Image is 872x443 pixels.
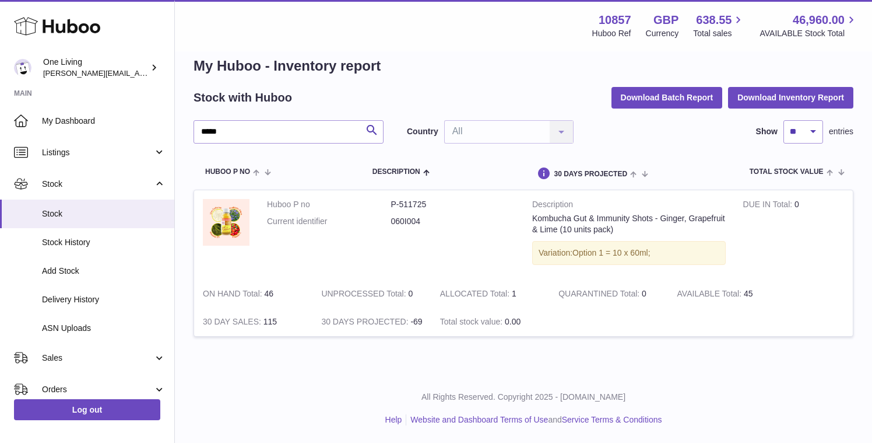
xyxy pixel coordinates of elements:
[677,289,744,301] strong: AVAILABLE Total
[653,12,678,28] strong: GBP
[693,12,745,39] a: 638.55 Total sales
[693,28,745,39] span: Total sales
[203,289,265,301] strong: ON HAND Total
[42,266,166,277] span: Add Stock
[696,12,732,28] span: 638.55
[42,294,166,305] span: Delivery History
[599,12,631,28] strong: 10857
[554,170,627,178] span: 30 DAYS PROJECTED
[431,280,550,308] td: 1
[505,317,521,326] span: 0.00
[321,317,410,329] strong: 30 DAYS PROJECTED
[407,126,438,137] label: Country
[391,216,515,227] dd: 060I004
[440,289,512,301] strong: ALLOCATED Total
[391,199,515,210] dd: P-511725
[42,116,166,127] span: My Dashboard
[42,353,153,364] span: Sales
[760,28,858,39] span: AVAILABLE Stock Total
[42,323,166,334] span: ASN Uploads
[385,415,402,424] a: Help
[14,399,160,420] a: Log out
[592,28,631,39] div: Huboo Ref
[194,90,292,106] h2: Stock with Huboo
[410,415,548,424] a: Website and Dashboard Terms of Use
[14,59,31,76] img: Jessica@oneliving.com
[194,308,312,336] td: 115
[642,289,646,298] span: 0
[558,289,642,301] strong: QUARANTINED Total
[42,147,153,158] span: Listings
[42,384,153,395] span: Orders
[750,168,824,176] span: Total stock value
[42,179,153,190] span: Stock
[321,289,408,301] strong: UNPROCESSED Total
[572,248,650,257] span: Option 1 = 10 x 60ml;
[728,87,853,108] button: Download Inventory Report
[42,237,166,248] span: Stock History
[760,12,858,39] a: 46,960.00 AVAILABLE Stock Total
[793,12,845,28] span: 46,960.00
[406,414,662,425] li: and
[312,308,431,336] td: -69
[194,57,853,75] h1: My Huboo - Inventory report
[734,190,853,280] td: 0
[829,126,853,137] span: entries
[267,199,391,210] dt: Huboo P no
[312,280,431,308] td: 0
[42,208,166,219] span: Stock
[43,57,148,79] div: One Living
[646,28,679,39] div: Currency
[756,126,778,137] label: Show
[611,87,723,108] button: Download Batch Report
[669,280,787,308] td: 45
[267,216,391,227] dt: Current identifier
[194,280,312,308] td: 46
[184,392,863,403] p: All Rights Reserved. Copyright 2025 - [DOMAIN_NAME]
[440,317,505,329] strong: Total stock value
[532,199,726,213] strong: Description
[532,213,726,235] div: Kombucha Gut & Immunity Shots - Ginger, Grapefruit & Lime (10 units pack)
[203,317,263,329] strong: 30 DAY SALES
[372,168,420,176] span: Description
[743,200,794,212] strong: DUE IN Total
[205,168,250,176] span: Huboo P no
[203,199,249,246] img: product image
[43,68,234,78] span: [PERSON_NAME][EMAIL_ADDRESS][DOMAIN_NAME]
[562,415,662,424] a: Service Terms & Conditions
[532,241,726,265] div: Variation:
